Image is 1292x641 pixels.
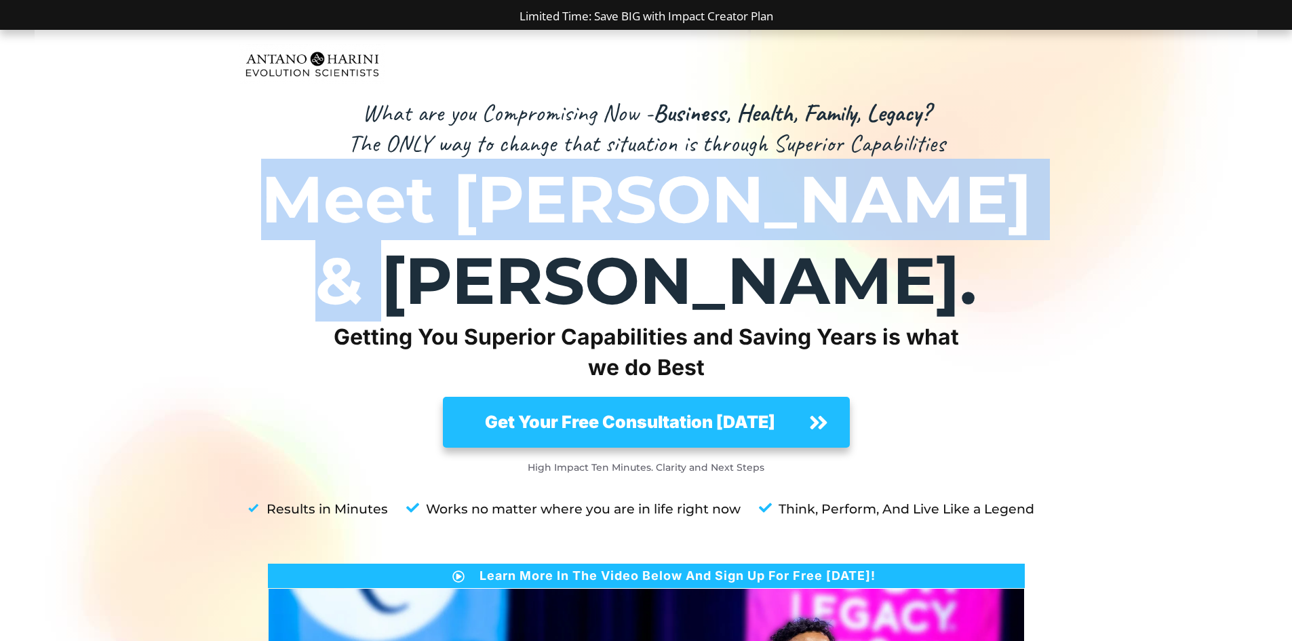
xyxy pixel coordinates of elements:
[779,501,1034,517] strong: Think, Perform, And Live Like a Legend
[239,44,385,84] img: Evolution-Scientist (2)
[267,501,388,517] strong: Results in Minutes
[261,159,1032,320] strong: Meet [PERSON_NAME] & [PERSON_NAME].
[443,397,850,447] a: Get Your Free Consultation [DATE]
[653,97,930,128] strong: Business, Health, Family, Legacy?
[485,412,775,432] strong: Get Your Free Consultation [DATE]
[520,8,773,24] a: Limited Time: Save BIG with Impact Creator Plan
[239,128,1053,159] p: The ONLY way to change that situation is through Superior Capabilities
[528,461,764,473] strong: High Impact Ten Minutes. Clarity and Next Steps
[479,568,876,583] strong: Learn More In The Video Below And Sign Up For Free [DATE]!
[334,324,959,381] strong: Getting You Superior Capabilities and Saving Years is what we do Best
[239,98,1053,128] p: What are you Compromising Now -
[426,501,741,517] strong: Works no matter where you are in life right now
